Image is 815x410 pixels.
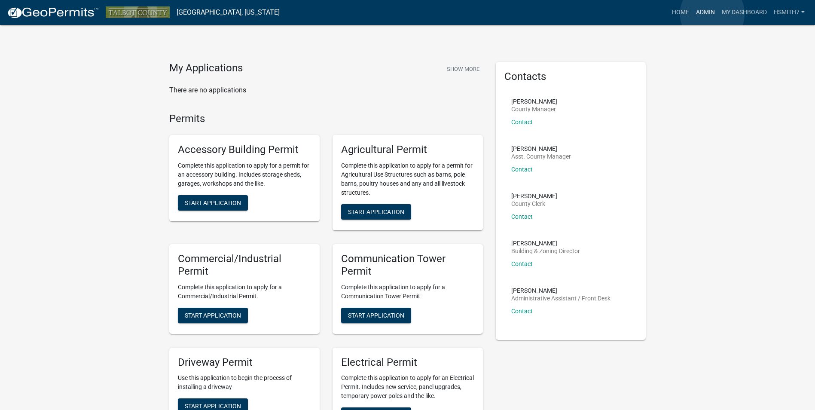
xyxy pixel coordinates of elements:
[511,166,533,173] a: Contact
[169,62,243,75] h4: My Applications
[106,6,170,18] img: Talbot County, Georgia
[718,4,770,21] a: My Dashboard
[511,119,533,125] a: Contact
[511,213,533,220] a: Contact
[341,161,474,197] p: Complete this application to apply for a permit for Agricultural Use Structures such as barns, po...
[511,295,610,301] p: Administrative Assistant / Front Desk
[169,85,483,95] p: There are no applications
[770,4,808,21] a: hsmith7
[341,253,474,278] h5: Communication Tower Permit
[504,70,638,83] h5: Contacts
[341,373,474,401] p: Complete this application to apply for an Electrical Permit. Includes new service, panel upgrades...
[178,356,311,369] h5: Driveway Permit
[178,253,311,278] h5: Commercial/Industrial Permit
[511,260,533,267] a: Contact
[341,308,411,323] button: Start Application
[341,144,474,156] h5: Agricultural Permit
[341,356,474,369] h5: Electrical Permit
[348,312,404,318] span: Start Application
[511,248,580,254] p: Building & Zoning Director
[178,195,248,211] button: Start Application
[169,113,483,125] h4: Permits
[511,240,580,246] p: [PERSON_NAME]
[693,4,718,21] a: Admin
[177,5,280,20] a: [GEOGRAPHIC_DATA], [US_STATE]
[178,308,248,323] button: Start Application
[511,193,557,199] p: [PERSON_NAME]
[341,283,474,301] p: Complete this application to apply for a Communication Tower Permit
[511,146,571,152] p: [PERSON_NAME]
[185,403,241,410] span: Start Application
[511,106,557,112] p: County Manager
[178,373,311,392] p: Use this application to begin the process of installing a driveway
[185,199,241,206] span: Start Application
[511,288,610,294] p: [PERSON_NAME]
[668,4,693,21] a: Home
[348,208,404,215] span: Start Application
[178,283,311,301] p: Complete this application to apply for a Commercial/Industrial Permit.
[178,161,311,188] p: Complete this application to apply for a permit for an accessory building. Includes storage sheds...
[511,98,557,104] p: [PERSON_NAME]
[341,204,411,220] button: Start Application
[511,308,533,315] a: Contact
[511,201,557,207] p: County Clerk
[443,62,483,76] button: Show More
[511,153,571,159] p: Asst. County Manager
[185,312,241,318] span: Start Application
[178,144,311,156] h5: Accessory Building Permit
